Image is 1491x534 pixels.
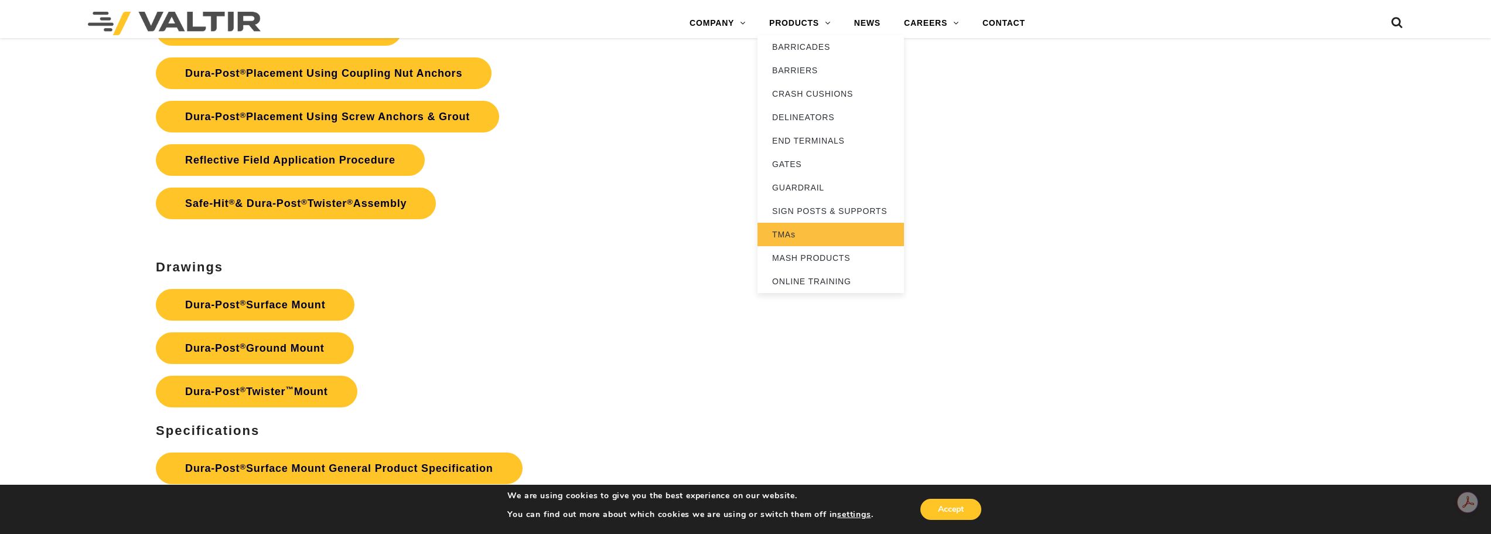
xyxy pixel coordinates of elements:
[507,509,873,520] p: You can find out more about which cookies we are using or switch them off in .
[156,101,499,132] a: Dura-Post®Placement Using Screw Anchors & Grout
[758,129,904,152] a: END TERMINALS
[758,35,904,59] a: BARRICADES
[229,198,236,206] sup: ®
[892,12,971,35] a: CAREERS
[301,198,308,206] sup: ®
[156,376,357,407] a: Dura-Post®Twister™Mount
[156,144,425,176] a: Reflective Field Application Procedure
[240,385,246,394] sup: ®
[758,199,904,223] a: SIGN POSTS & SUPPORTS
[758,223,904,246] a: TMAs
[156,289,354,321] a: Dura-Post®Surface Mount
[758,270,904,293] a: ONLINE TRAINING
[758,246,904,270] a: MASH PRODUCTS
[88,12,261,35] img: Valtir
[758,106,904,129] a: DELINEATORS
[156,453,522,484] a: Dura-Post®Surface Mount General Product Specification
[156,57,492,89] a: Dura-Post®Placement Using Coupling Nut Anchors
[156,423,260,438] strong: Specifications
[156,260,223,274] strong: Drawings
[758,176,904,199] a: GUARDRAIL
[285,385,294,394] sup: ™
[837,509,871,520] button: settings
[156,332,354,364] a: Dura-Post®Ground Mount
[758,59,904,82] a: BARRIERS
[758,152,904,176] a: GATES
[156,188,436,219] a: Safe-Hit®& Dura-Post®Twister®Assembly
[240,111,246,120] sup: ®
[678,12,758,35] a: COMPANY
[758,12,842,35] a: PRODUCTS
[842,12,892,35] a: NEWS
[240,298,246,307] sup: ®
[240,67,246,76] sup: ®
[240,462,246,471] sup: ®
[240,342,246,351] sup: ®
[920,499,981,520] button: Accept
[758,82,904,106] a: CRASH CUSHIONS
[347,198,353,206] sup: ®
[971,12,1037,35] a: CONTACT
[507,491,873,501] p: We are using cookies to give you the best experience on our website.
